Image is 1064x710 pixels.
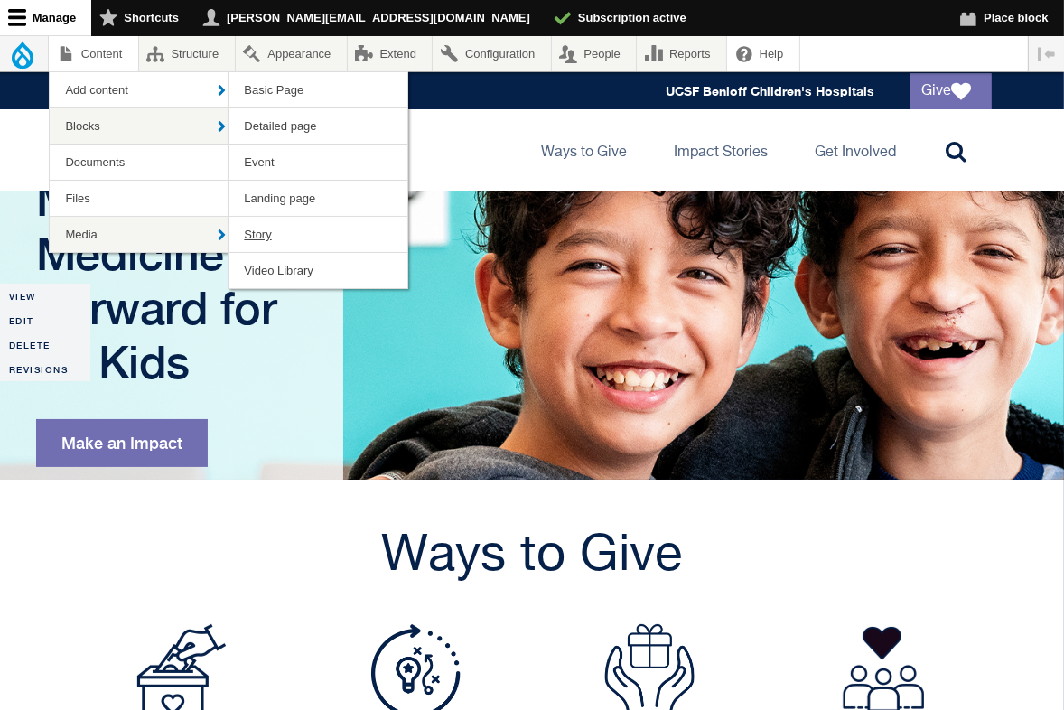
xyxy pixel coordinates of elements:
a: Structure [139,36,235,71]
a: Reports [637,36,726,71]
a: Give [910,73,992,109]
a: UCSF Benioff Children's Hospitals [666,83,874,98]
a: Story [229,217,407,252]
a: Documents [50,145,229,180]
a: Extend [348,36,433,71]
a: Content [49,36,138,71]
a: Video Library [229,253,407,288]
a: Appearance [236,36,347,71]
a: Detailed page [229,108,407,144]
a: Impact Stories [659,109,782,191]
a: Make an Impact [36,419,208,467]
a: Add content [50,72,229,107]
a: Blocks [50,108,229,144]
a: Basic Page [229,72,407,107]
a: Ways to Give [527,109,641,191]
a: Event [229,145,407,180]
a: Landing page [229,181,407,216]
a: Media [50,217,229,252]
h1: Moving Medicine Forward for All Kids [36,173,312,389]
a: People [552,36,637,71]
a: Get Involved [800,109,910,191]
button: Vertical orientation [1029,36,1064,71]
h2: Ways to Give [72,525,992,588]
a: Files [50,181,229,216]
a: Help [727,36,799,71]
a: Configuration [433,36,550,71]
